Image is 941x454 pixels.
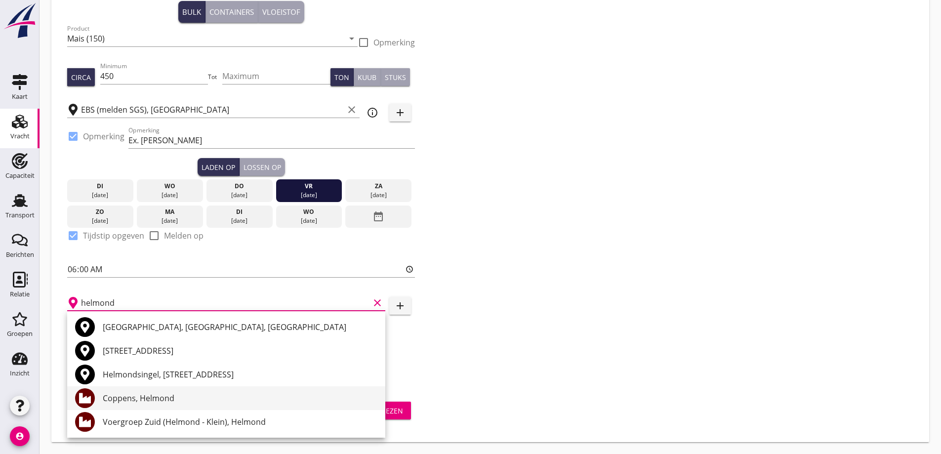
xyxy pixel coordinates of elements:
[372,207,384,225] i: date_range
[67,68,95,86] button: Circa
[209,182,270,191] div: do
[139,216,201,225] div: [DATE]
[346,104,358,116] i: clear
[278,207,339,216] div: wo
[367,107,378,119] i: info_outline
[164,231,204,241] label: Melden op
[83,231,144,241] label: Tijdstip opgeven
[385,72,406,83] div: Stuks
[70,191,131,200] div: [DATE]
[103,369,377,380] div: Helmondsingel, [STREET_ADDRESS]
[358,72,376,83] div: Kuub
[5,212,35,218] div: Transport
[394,107,406,119] i: add
[103,321,377,333] div: [GEOGRAPHIC_DATA], [GEOGRAPHIC_DATA], [GEOGRAPHIC_DATA]
[67,31,344,46] input: Product
[103,392,377,404] div: Coppens, Helmond
[209,6,254,18] div: Containers
[209,191,270,200] div: [DATE]
[202,162,235,172] div: Laden op
[71,72,91,83] div: Circa
[262,6,300,18] div: Vloeistof
[103,416,377,428] div: Voergroep Zuid (Helmond - Klein), Helmond
[178,1,205,23] button: Bulk
[10,291,30,297] div: Relatie
[346,33,358,44] i: arrow_drop_down
[100,68,208,84] input: Minimum
[278,182,339,191] div: vr
[182,6,201,18] div: Bulk
[258,1,304,23] button: Vloeistof
[103,345,377,357] div: [STREET_ADDRESS]
[278,191,339,200] div: [DATE]
[10,370,30,376] div: Inzicht
[10,426,30,446] i: account_circle
[373,38,415,47] label: Opmerking
[6,251,34,258] div: Berichten
[348,182,409,191] div: za
[12,93,28,100] div: Kaart
[209,216,270,225] div: [DATE]
[209,207,270,216] div: di
[244,162,281,172] div: Lossen op
[81,295,369,311] input: Losplaats
[394,300,406,312] i: add
[240,158,285,176] button: Lossen op
[70,182,131,191] div: di
[139,207,201,216] div: ma
[2,2,38,39] img: logo-small.a267ee39.svg
[139,191,201,200] div: [DATE]
[139,182,201,191] div: wo
[198,158,240,176] button: Laden op
[7,330,33,337] div: Groepen
[334,72,349,83] div: Ton
[208,73,222,82] div: Tot
[354,68,381,86] button: Kuub
[330,68,354,86] button: Ton
[83,131,124,141] label: Opmerking
[205,1,258,23] button: Containers
[381,68,410,86] button: Stuks
[70,216,131,225] div: [DATE]
[371,297,383,309] i: clear
[348,191,409,200] div: [DATE]
[5,172,35,179] div: Capaciteit
[81,102,344,118] input: Laadplaats
[70,207,131,216] div: zo
[222,68,330,84] input: Maximum
[278,216,339,225] div: [DATE]
[10,133,30,139] div: Vracht
[128,132,415,148] input: Opmerking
